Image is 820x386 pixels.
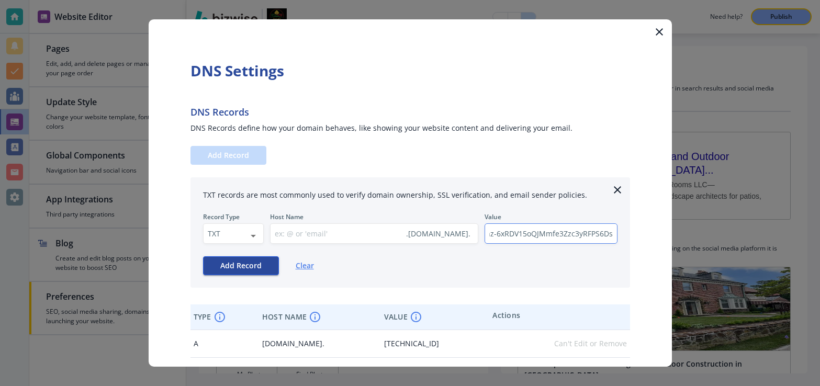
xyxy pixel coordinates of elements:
[190,105,630,119] h2: DNS Records
[190,61,284,81] strong: DNS Settings
[485,213,617,221] p: Value
[296,260,314,271] button: Clear
[203,213,264,221] p: Record Type
[384,312,408,322] h4: VALUE
[485,224,617,243] input: ex: string of characters
[406,228,470,239] span: . [DOMAIN_NAME] .
[194,338,198,348] span: A
[384,338,439,348] span: [TECHNICAL_ID]
[262,338,324,348] span: [DOMAIN_NAME].
[220,262,262,269] span: Add Record
[203,256,279,275] button: Add Record
[262,366,324,376] span: [DOMAIN_NAME].
[194,312,211,322] h4: TYPE
[194,366,198,376] span: A
[270,213,479,221] p: Host Name
[492,311,520,320] h4: Actions
[384,366,439,376] span: [TECHNICAL_ID]
[203,190,587,200] span: TXT records are most commonly used to verify domain ownership, SSL verification, and email sender...
[190,123,572,133] span: DNS Records define how your domain behaves, like showing your website content and delivering your...
[204,224,263,243] div: TXT
[554,338,627,348] span: Can't Edit or Remove
[271,224,402,243] input: ex: @ or 'email'
[554,366,627,376] span: Can't Edit or Remove
[262,312,307,322] h4: HOST NAME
